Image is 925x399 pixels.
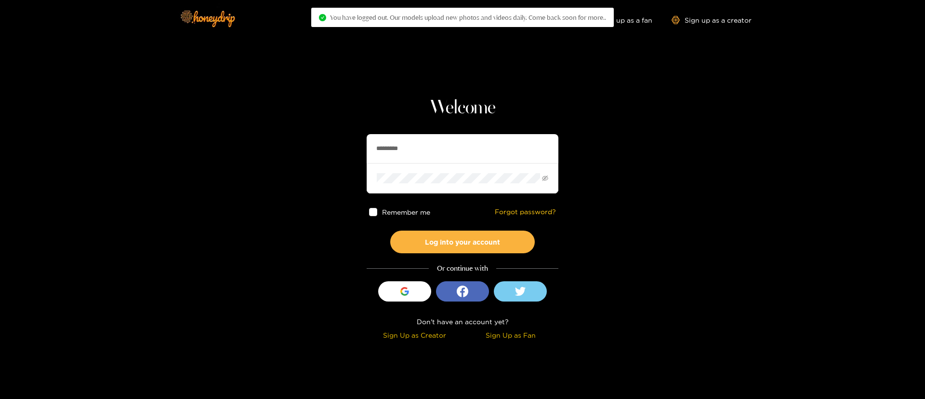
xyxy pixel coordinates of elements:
span: check-circle [319,14,326,21]
a: Forgot password? [495,208,556,216]
span: You have logged out. Our models upload new photos and videos daily. Come back soon for more.. [330,14,606,21]
button: Log into your account [390,231,535,253]
div: Sign Up as Fan [465,330,556,341]
span: eye-invisible [542,175,548,181]
a: Sign up as a creator [672,16,752,24]
h1: Welcome [367,96,558,120]
div: Sign Up as Creator [369,330,460,341]
div: Don't have an account yet? [367,316,558,327]
a: Sign up as a fan [586,16,652,24]
span: Remember me [382,208,430,216]
div: Or continue with [367,263,558,274]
